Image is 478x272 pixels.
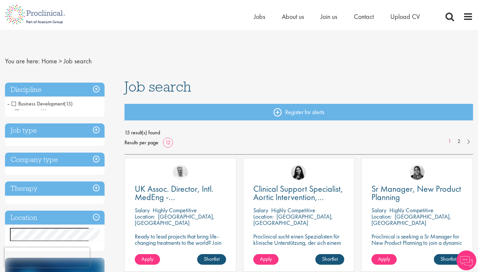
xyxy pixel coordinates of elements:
h3: Therapy [5,181,105,196]
a: 1 [445,138,454,145]
span: (2) [40,108,47,115]
iframe: reCAPTCHA [5,247,90,267]
span: 15 result(s) found [124,128,473,138]
span: Apply [260,255,272,262]
span: Results per page [124,138,158,148]
p: Proclinical is seeking a Sr Manager for New Product Planning to join a dynamic team on a permanen... [371,233,463,252]
a: Join us [321,12,337,21]
a: Apply [371,254,397,265]
span: Job search [124,78,191,96]
a: Register for alerts [124,104,473,120]
a: Jobs [254,12,265,21]
span: Location: [135,213,155,220]
img: Joshua Bye [173,165,188,180]
span: Location: [371,213,392,220]
h3: Job type [5,123,105,138]
a: UK Assoc. Director, Intl. MedEng - Oncology/Hematology [135,185,226,201]
img: Chatbot [456,250,476,270]
a: Clinical Support Specialist, Aortic Intervention, Vascular [253,185,345,201]
span: - [7,99,9,108]
span: > [59,57,62,65]
span: Salary [371,206,386,214]
h3: Company type [5,153,105,167]
span: Licensing [15,108,40,115]
span: Sr Manager, New Product Planning [371,183,461,203]
a: Shortlist [315,254,344,265]
img: Anjali Parbhu [410,165,425,180]
a: Sr Manager, New Product Planning [371,185,463,201]
a: Shortlist [434,254,463,265]
img: Indre Stankeviciute [291,165,306,180]
p: Highly Competitive [389,206,434,214]
a: 2 [454,138,464,145]
span: You are here: [5,57,40,65]
p: Highly Competitive [153,206,197,214]
span: Job search [64,57,92,65]
span: Licensing [15,108,47,115]
p: Highly Competitive [271,206,315,214]
span: Salary [253,206,268,214]
a: breadcrumb link [41,57,57,65]
span: Salary [135,206,150,214]
p: [GEOGRAPHIC_DATA], [GEOGRAPHIC_DATA] [371,213,451,227]
p: [GEOGRAPHIC_DATA], [GEOGRAPHIC_DATA] [135,213,214,227]
p: Proclinical sucht einen Spezialisten für klinische Unterstützung, der sich einem dynamischen Team... [253,233,345,265]
p: [GEOGRAPHIC_DATA], [GEOGRAPHIC_DATA] [253,213,333,227]
span: (15) [64,100,73,107]
p: Ready to lead projects that bring life-changing treatments to the world? Join our client at the f... [135,233,226,265]
span: Apply [378,255,390,262]
h3: Discipline [5,83,105,97]
span: Clinical Support Specialist, Aortic Intervention, Vascular [253,183,343,211]
span: UK Assoc. Director, Intl. MedEng - Oncology/Hematology [135,183,216,211]
a: 12 [163,139,173,146]
span: Business Development [12,100,73,107]
a: Upload CV [390,12,420,21]
a: Shortlist [197,254,226,265]
a: Contact [354,12,374,21]
a: About us [282,12,304,21]
span: Location: [253,213,274,220]
a: Apply [135,254,160,265]
span: Business Development [12,100,64,107]
a: Apply [253,254,279,265]
span: Apply [141,255,153,262]
h3: Location [5,211,105,225]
